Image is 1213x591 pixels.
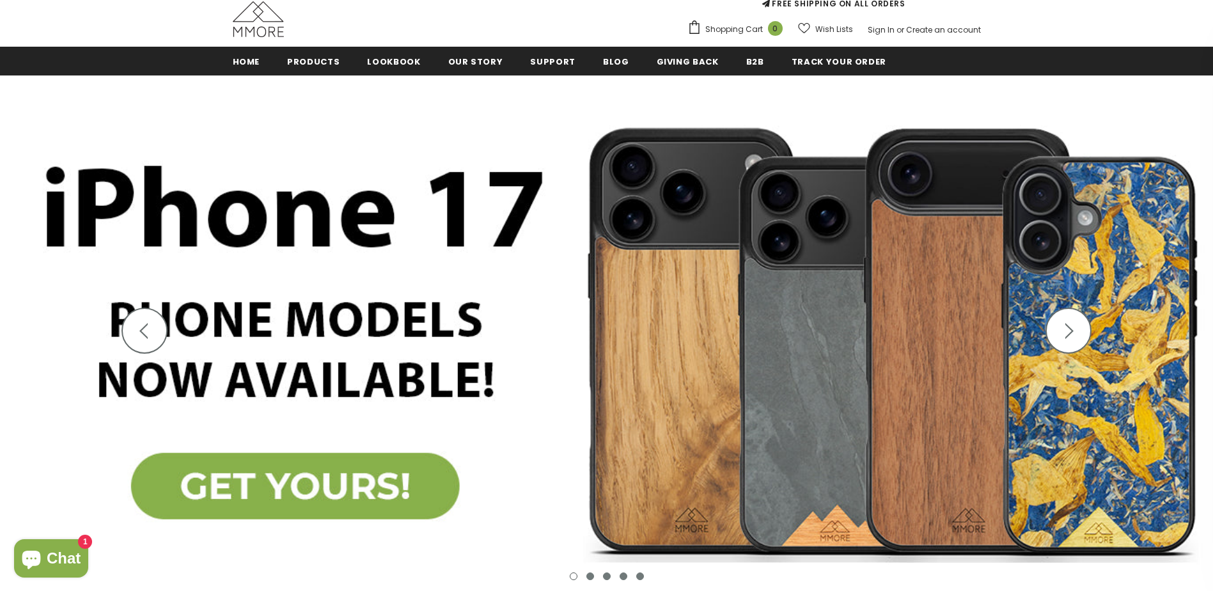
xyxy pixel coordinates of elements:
span: Products [287,56,340,68]
button: 4 [620,572,627,580]
span: Shopping Cart [705,23,763,36]
a: support [530,47,575,75]
span: Lookbook [367,56,420,68]
a: Track your order [792,47,886,75]
span: B2B [746,56,764,68]
span: Track your order [792,56,886,68]
span: Wish Lists [815,23,853,36]
a: Products [287,47,340,75]
inbox-online-store-chat: Shopify online store chat [10,539,92,581]
a: Wish Lists [798,18,853,40]
button: 1 [570,572,577,580]
a: Shopping Cart 0 [687,20,789,39]
a: Sign In [868,24,895,35]
button: 5 [636,572,644,580]
span: or [896,24,904,35]
a: B2B [746,47,764,75]
a: Home [233,47,260,75]
a: Our Story [448,47,503,75]
span: support [530,56,575,68]
span: Giving back [657,56,719,68]
a: Blog [603,47,629,75]
img: MMORE Cases [233,1,284,37]
a: Giving back [657,47,719,75]
a: Lookbook [367,47,420,75]
span: 0 [768,21,783,36]
a: Create an account [906,24,981,35]
span: Home [233,56,260,68]
button: 3 [603,572,611,580]
button: 2 [586,572,594,580]
span: Blog [603,56,629,68]
span: Our Story [448,56,503,68]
